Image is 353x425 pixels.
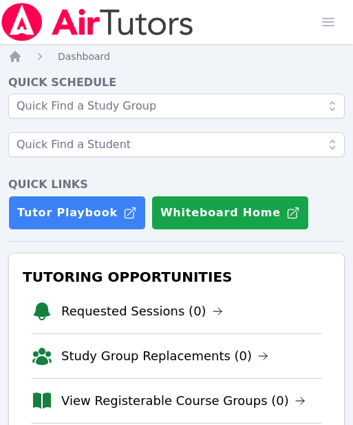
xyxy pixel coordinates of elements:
button: Whiteboard Home [151,196,309,230]
input: Quick Find a Study Group [8,94,345,118]
a: Requested Sessions (0) [61,302,223,321]
a: Tutor Playbook [8,196,146,230]
nav: Breadcrumb [8,50,345,63]
a: Study Group Replacements (0) [61,346,268,366]
h3: Tutoring Opportunities [20,265,333,289]
input: Quick Find a Student [8,132,345,157]
h4: Quick Links [8,176,345,193]
span: Dashboard [58,51,110,62]
a: Dashboard [58,50,110,63]
h4: Quick Schedule [8,74,345,91]
a: View Registerable Course Groups (0) [61,391,306,411]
